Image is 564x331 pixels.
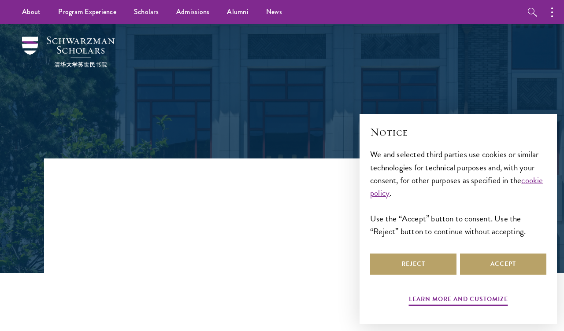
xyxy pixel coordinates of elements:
[370,254,456,275] button: Reject
[370,174,543,199] a: cookie policy
[22,37,115,67] img: Schwarzman Scholars
[370,125,546,140] h2: Notice
[460,254,546,275] button: Accept
[409,294,508,307] button: Learn more and customize
[370,148,546,237] div: We and selected third parties use cookies or similar technologies for technical purposes and, wit...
